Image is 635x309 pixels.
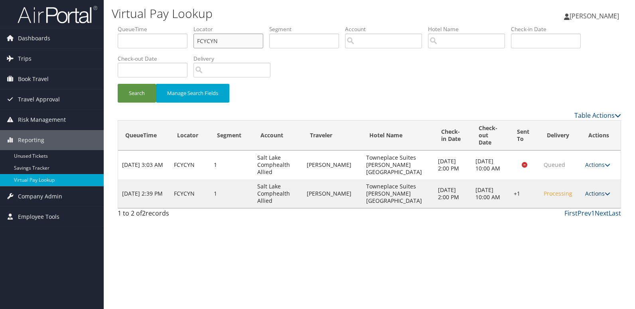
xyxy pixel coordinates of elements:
label: Check-out Date [118,55,193,63]
th: Hotel Name: activate to sort column ascending [362,121,434,151]
img: airportal-logo.png [18,5,97,24]
th: QueueTime: activate to sort column ascending [118,121,170,151]
span: Employee Tools [18,207,59,227]
td: [DATE] 10:00 AM [471,151,510,179]
td: [DATE] 2:39 PM [118,179,170,208]
th: Check-in Date: activate to sort column ascending [434,121,471,151]
td: FCYCYN [170,179,210,208]
a: Prev [578,209,591,218]
span: Risk Management [18,110,66,130]
label: Locator [193,25,269,33]
td: +1 [510,179,540,208]
a: First [564,209,578,218]
td: [PERSON_NAME] [303,151,362,179]
td: Salt Lake Comphealth Allied [253,179,303,208]
a: 1 [591,209,595,218]
a: [PERSON_NAME] [564,4,627,28]
span: 2 [142,209,146,218]
td: 1 [210,151,253,179]
td: 1 [210,179,253,208]
th: Account: activate to sort column ascending [253,121,303,151]
a: Last [609,209,621,218]
th: Sent To: activate to sort column ascending [510,121,540,151]
span: [PERSON_NAME] [570,12,619,20]
a: Actions [585,190,610,197]
label: Check-in Date [511,25,587,33]
td: Towneplace Suites [PERSON_NAME][GEOGRAPHIC_DATA] [362,179,434,208]
span: Trips [18,49,32,69]
label: Hotel Name [428,25,511,33]
td: [PERSON_NAME] [303,179,362,208]
td: [DATE] 10:00 AM [471,179,510,208]
td: Salt Lake Comphealth Allied [253,151,303,179]
label: Segment [269,25,345,33]
span: Processing [544,190,572,197]
th: Delivery: activate to sort column ascending [540,121,581,151]
th: Segment: activate to sort column ascending [210,121,253,151]
button: Manage Search Fields [156,84,229,103]
span: Book Travel [18,69,49,89]
a: Next [595,209,609,218]
label: QueueTime [118,25,193,33]
td: [DATE] 2:00 PM [434,151,471,179]
th: Check-out Date: activate to sort column ascending [471,121,510,151]
label: Delivery [193,55,276,63]
span: Travel Approval [18,89,60,109]
td: FCYCYN [170,151,210,179]
td: [DATE] 2:00 PM [434,179,471,208]
div: 1 to 2 of records [118,208,235,222]
td: [DATE] 3:03 AM [118,151,170,179]
h1: Virtual Pay Lookup [112,5,455,22]
td: Towneplace Suites [PERSON_NAME][GEOGRAPHIC_DATA] [362,151,434,179]
span: Reporting [18,130,44,150]
th: Actions [581,121,621,151]
span: Queued [544,161,565,168]
th: Traveler: activate to sort column ascending [303,121,362,151]
label: Account [345,25,428,33]
th: Locator: activate to sort column ascending [170,121,210,151]
a: Actions [585,161,610,168]
span: Company Admin [18,186,62,206]
button: Search [118,84,156,103]
a: Table Actions [574,111,621,120]
span: Dashboards [18,28,50,48]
